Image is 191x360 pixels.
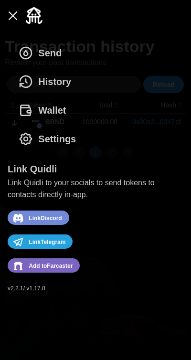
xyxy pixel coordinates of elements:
[8,177,183,201] p: Link Quidli to your socials to send tokens to contacts directly in-app.
[29,260,73,272] span: Add to Farcaster
[8,211,69,225] button: Link Discord account
[29,236,65,248] span: Link Telegram
[8,125,92,153] button: Settings
[8,285,183,293] p: v 2.2.1 / v 1.17.0
[38,96,66,124] span: Wallet
[8,234,73,249] button: Link Telegram account
[8,258,80,273] button: Add to #7c65c1
[38,125,76,153] span: Settings
[29,212,62,224] span: Link Discord
[38,39,62,67] span: Send
[8,39,77,67] button: Send
[8,67,87,96] button: History
[38,68,71,95] span: History
[8,163,57,175] h1: Link Quidli
[26,7,42,24] img: Quidli
[8,96,82,125] button: Wallet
